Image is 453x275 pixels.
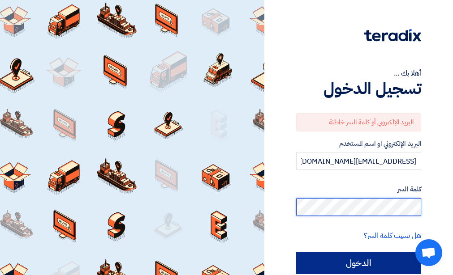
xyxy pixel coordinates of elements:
img: Teradix logo [364,29,421,42]
label: البريد الإلكتروني او اسم المستخدم [296,139,421,149]
a: هل نسيت كلمة السر؟ [364,230,421,241]
div: Open chat [415,239,442,266]
input: الدخول [296,252,421,274]
label: كلمة السر [296,184,421,195]
input: أدخل بريد العمل الإلكتروني او اسم المستخدم الخاص بك ... [296,152,421,170]
h1: تسجيل الدخول [296,79,421,98]
div: أهلا بك ... [296,68,421,79]
div: البريد الإلكتروني أو كلمة السر خاطئة [296,113,421,131]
